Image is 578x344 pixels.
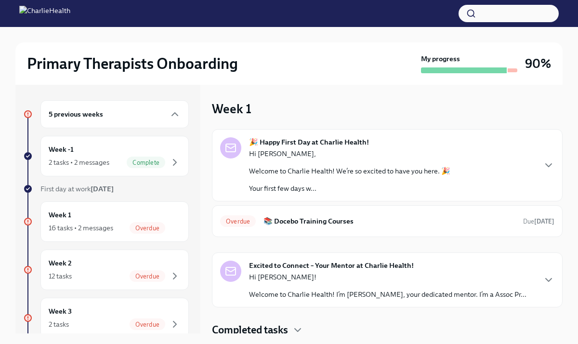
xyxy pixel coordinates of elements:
[212,323,288,337] h4: Completed tasks
[23,201,189,242] a: Week 116 tasks • 2 messagesOverdue
[49,210,71,220] h6: Week 1
[49,306,72,317] h6: Week 3
[220,213,554,229] a: Overdue📚 Docebo Training CoursesDue[DATE]
[130,225,165,232] span: Overdue
[421,54,460,64] strong: My progress
[23,298,189,338] a: Week 32 tasksOverdue
[49,258,72,268] h6: Week 2
[212,100,251,118] h3: Week 1
[49,223,113,233] div: 16 tasks • 2 messages
[263,216,515,226] h6: 📚 Docebo Training Courses
[49,158,109,167] div: 2 tasks • 2 messages
[49,271,72,281] div: 12 tasks
[127,159,165,166] span: Complete
[19,6,70,21] img: CharlieHealth
[23,136,189,176] a: Week -12 tasks • 2 messagesComplete
[40,100,189,128] div: 5 previous weeks
[91,185,114,193] strong: [DATE]
[249,137,369,147] strong: 🎉 Happy First Day at Charlie Health!
[49,144,74,155] h6: Week -1
[523,218,554,225] span: Due
[23,250,189,290] a: Week 212 tasksOverdue
[523,217,554,226] span: August 19th, 2025 10:00
[249,261,414,270] strong: Excited to Connect – Your Mentor at Charlie Health!
[220,218,256,225] span: Overdue
[249,149,450,159] p: Hi [PERSON_NAME],
[49,319,69,329] div: 2 tasks
[40,185,114,193] span: First day at work
[130,273,165,280] span: Overdue
[23,184,189,194] a: First day at work[DATE]
[212,323,563,337] div: Completed tasks
[525,55,551,72] h3: 90%
[27,54,238,73] h2: Primary Therapists Onboarding
[249,272,526,282] p: Hi [PERSON_NAME]!
[249,184,450,193] p: Your first few days w...
[249,166,450,176] p: Welcome to Charlie Health! We’re so excited to have you here. 🎉
[49,109,103,119] h6: 5 previous weeks
[249,290,526,299] p: Welcome to Charlie Health! I’m [PERSON_NAME], your dedicated mentor. I’m a Assoc Pr...
[534,218,554,225] strong: [DATE]
[130,321,165,328] span: Overdue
